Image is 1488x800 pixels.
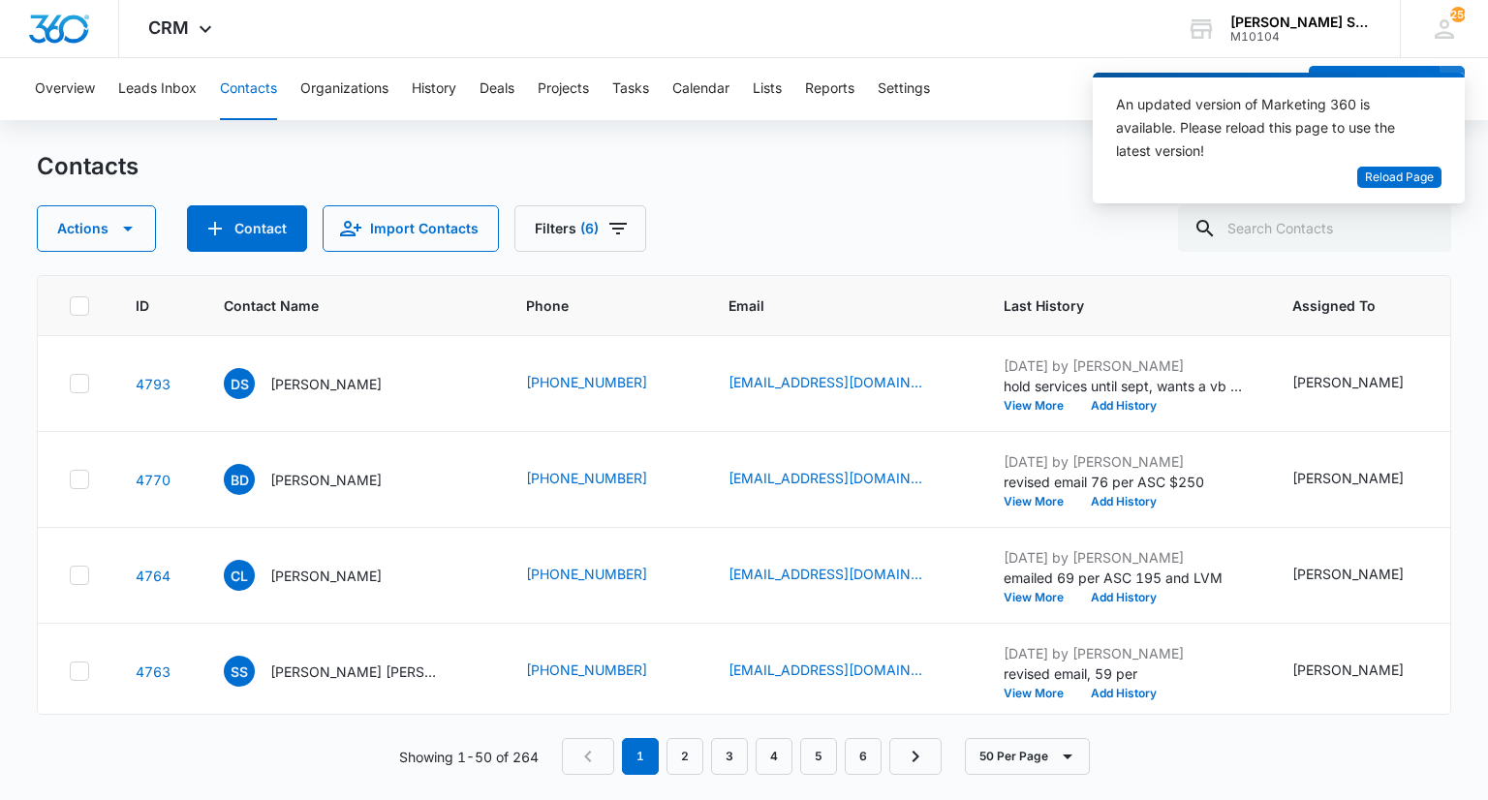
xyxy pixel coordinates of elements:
[1230,15,1372,30] div: account name
[580,222,599,235] span: (6)
[323,205,499,252] button: Import Contacts
[1292,468,1439,491] div: Assigned To - Ted DiMayo - Select to Edit Field
[224,656,255,687] span: SS
[878,58,930,120] button: Settings
[1309,66,1440,112] button: Add Contact
[666,738,703,775] a: Page 2
[1004,376,1246,396] p: hold services until sept, wants a vb 3 at $69 and a T&amp;S-2 at $60 per for two trees
[1004,592,1077,603] button: View More
[526,372,647,392] a: [PHONE_NUMBER]
[1004,295,1218,316] span: Last History
[220,58,277,120] button: Contacts
[224,560,255,591] span: cl
[224,464,255,495] span: BD
[845,738,882,775] a: Page 6
[224,656,480,687] div: Contact Name - Stephanie Sather Stephanie Sather - Select to Edit Field
[728,468,922,488] a: [EMAIL_ADDRESS][DOMAIN_NAME]
[224,368,255,399] span: DS
[37,152,139,181] h1: Contacts
[270,374,382,394] p: [PERSON_NAME]
[1292,372,1404,392] div: [PERSON_NAME]
[136,568,170,584] a: Navigate to contact details page for chiu lee
[1116,93,1418,163] div: An updated version of Marketing 360 is available. Please reload this page to use the latest version!
[800,738,837,775] a: Page 5
[612,58,649,120] button: Tasks
[270,662,445,682] p: [PERSON_NAME] [PERSON_NAME]
[526,564,682,587] div: Phone - 3125229131 - Select to Edit Field
[1004,400,1077,412] button: View More
[526,468,682,491] div: Phone - 3312134548 - Select to Edit Field
[1004,688,1077,699] button: View More
[1077,496,1170,508] button: Add History
[224,560,417,591] div: Contact Name - chiu lee - Select to Edit Field
[889,738,942,775] a: Next Page
[562,738,942,775] nav: Pagination
[1450,7,1466,22] div: notifications count
[965,738,1090,775] button: 50 Per Page
[1004,451,1246,472] p: [DATE] by [PERSON_NAME]
[1292,295,1410,316] span: Assigned To
[399,747,539,767] p: Showing 1-50 of 264
[187,205,307,252] button: Add Contact
[270,470,382,490] p: [PERSON_NAME]
[711,738,748,775] a: Page 3
[526,372,682,395] div: Phone - 2148698102 - Select to Edit Field
[728,372,922,392] a: [EMAIL_ADDRESS][DOMAIN_NAME]
[1077,592,1170,603] button: Add History
[728,295,929,316] span: Email
[526,660,682,683] div: Phone - (815) 212-0467 - Select to Edit Field
[1004,355,1246,376] p: [DATE] by [PERSON_NAME]
[1450,7,1466,22] span: 250
[728,468,957,491] div: Email - 47habit-toga@icloud.com - Select to Edit Field
[1077,400,1170,412] button: Add History
[148,17,189,38] span: CRM
[526,295,654,316] span: Phone
[136,295,149,316] span: ID
[1178,205,1451,252] input: Search Contacts
[1004,472,1246,492] p: revised email 76 per ASC $250
[526,564,647,584] a: [PHONE_NUMBER]
[756,738,792,775] a: Page 4
[412,58,456,120] button: History
[1004,547,1246,568] p: [DATE] by [PERSON_NAME]
[1357,167,1441,189] button: Reload Page
[526,468,647,488] a: [PHONE_NUMBER]
[805,58,854,120] button: Reports
[728,372,957,395] div: Email - davidsanjr@outlook.com - Select to Edit Field
[728,660,957,683] div: Email - srsathe2@yahoo.com - Select to Edit Field
[224,464,417,495] div: Contact Name - Bill Dozier - Select to Edit Field
[1004,663,1246,684] p: revised email, 59 per
[1292,564,1439,587] div: Assigned To - Ted DiMayo - Select to Edit Field
[728,564,957,587] div: Email - chiulee50@gmail.com - Select to Edit Field
[136,663,170,680] a: Navigate to contact details page for Stephanie Sather Stephanie Sather
[728,564,922,584] a: [EMAIL_ADDRESS][DOMAIN_NAME]
[1004,496,1077,508] button: View More
[224,295,451,316] span: Contact Name
[224,368,417,399] div: Contact Name - David Sanford - Select to Edit Field
[526,660,647,680] a: [PHONE_NUMBER]
[118,58,197,120] button: Leads Inbox
[728,660,922,680] a: [EMAIL_ADDRESS][DOMAIN_NAME]
[1077,688,1170,699] button: Add History
[1365,169,1434,187] span: Reload Page
[1004,568,1246,588] p: emailed 69 per ASC 195 and LVM
[1292,468,1404,488] div: [PERSON_NAME]
[136,472,170,488] a: Navigate to contact details page for Bill Dozier
[1292,372,1439,395] div: Assigned To - Ted DiMayo - Select to Edit Field
[753,58,782,120] button: Lists
[538,58,589,120] button: Projects
[35,58,95,120] button: Overview
[136,376,170,392] a: Navigate to contact details page for David Sanford
[1292,660,1404,680] div: [PERSON_NAME]
[37,205,156,252] button: Actions
[1292,564,1404,584] div: [PERSON_NAME]
[514,205,646,252] button: Filters
[300,58,388,120] button: Organizations
[1230,30,1372,44] div: account id
[622,738,659,775] em: 1
[480,58,514,120] button: Deals
[1004,643,1246,663] p: [DATE] by [PERSON_NAME]
[1292,660,1439,683] div: Assigned To - Ted DiMayo - Select to Edit Field
[270,566,382,586] p: [PERSON_NAME]
[672,58,729,120] button: Calendar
